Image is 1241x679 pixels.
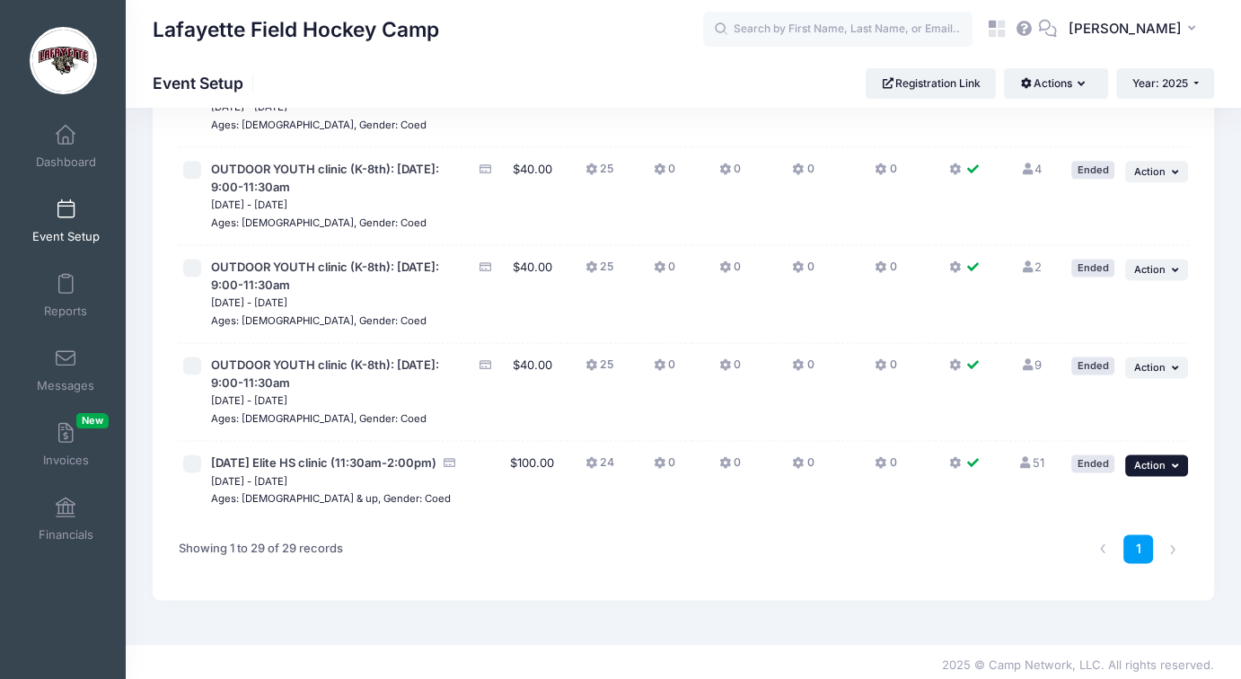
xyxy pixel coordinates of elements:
button: 0 [719,357,741,383]
input: Search by First Name, Last Name, or Email... [703,12,973,48]
div: Ended [1071,161,1114,178]
i: Accepting Credit Card Payments [479,261,493,273]
div: Ended [1071,454,1114,472]
small: Ages: [DEMOGRAPHIC_DATA], Gender: Coed [211,119,427,131]
span: Dashboard [36,154,96,170]
button: 0 [792,357,814,383]
a: 9 [1020,357,1042,372]
i: Accepting Credit Card Payments [443,457,457,469]
a: 51 [1017,455,1043,470]
span: Event Setup [32,229,100,244]
button: 0 [654,161,675,187]
button: Action [1125,454,1188,476]
small: Ages: [DEMOGRAPHIC_DATA], Gender: Coed [211,412,427,425]
button: 0 [792,161,814,187]
span: [DATE] Elite HS clinic (11:30am-2:00pm) [211,455,436,470]
button: Action [1125,161,1188,182]
span: 2025 © Camp Network, LLC. All rights reserved. [942,657,1214,672]
small: [DATE] - [DATE] [211,296,287,309]
button: 0 [719,161,741,187]
small: Ages: [DEMOGRAPHIC_DATA], Gender: Coed [211,216,427,229]
span: Financials [39,527,93,542]
span: Action [1134,263,1166,276]
span: [PERSON_NAME] [1069,19,1182,39]
span: OUTDOOR YOUTH clinic (K-8th): [DATE]: 9:00-11:30am [211,357,439,390]
span: Year: 2025 [1132,76,1188,90]
h1: Event Setup [153,74,259,93]
button: 0 [875,161,896,187]
button: Action [1125,357,1188,378]
td: $40.00 [503,245,560,343]
button: 0 [654,454,675,481]
a: Dashboard [23,115,109,178]
a: Messages [23,339,109,401]
span: New [76,413,109,428]
button: 0 [792,454,814,481]
a: Reports [23,264,109,327]
a: 2 [1020,260,1042,274]
button: 0 [875,454,896,481]
div: Showing 1 to 29 of 29 records [179,528,343,569]
span: Reports [44,304,87,319]
span: Messages [37,378,94,393]
button: 0 [654,357,675,383]
button: 0 [875,259,896,285]
td: $40.00 [503,147,560,245]
button: 25 [585,357,613,383]
div: Ended [1071,259,1114,276]
small: Ages: [DEMOGRAPHIC_DATA], Gender: Coed [211,314,427,327]
span: Action [1134,165,1166,178]
h1: Lafayette Field Hockey Camp [153,9,439,50]
div: Ended [1071,357,1114,374]
span: OUTDOOR YOUTH clinic (K-8th): [DATE]: 9:00-11:30am [211,162,439,194]
a: Event Setup [23,190,109,252]
button: 24 [585,454,613,481]
button: Actions [1004,68,1107,99]
button: 0 [654,259,675,285]
button: 0 [792,259,814,285]
button: 25 [585,161,613,187]
small: [DATE] - [DATE] [211,394,287,407]
td: $100.00 [503,441,560,521]
i: Accepting Credit Card Payments [479,163,493,175]
button: [PERSON_NAME] [1057,9,1214,50]
button: Year: 2025 [1116,68,1214,99]
button: 0 [719,454,741,481]
button: 0 [875,357,896,383]
img: Lafayette Field Hockey Camp [30,27,97,94]
span: Action [1134,361,1166,374]
button: 0 [719,259,741,285]
a: Registration Link [866,68,996,99]
a: 1 [1123,534,1153,564]
span: Invoices [43,453,89,468]
span: Action [1134,459,1166,472]
i: Accepting Credit Card Payments [479,359,493,371]
small: [DATE] - [DATE] [211,198,287,211]
a: InvoicesNew [23,413,109,476]
a: Financials [23,488,109,551]
button: Action [1125,259,1188,280]
td: $40.00 [503,343,560,441]
a: 4 [1020,162,1042,176]
button: 25 [585,259,613,285]
small: [DATE] - [DATE] [211,475,287,488]
span: OUTDOOR YOUTH clinic (K-8th): [DATE]: 9:00-11:30am [211,260,439,292]
small: Ages: [DEMOGRAPHIC_DATA] & up, Gender: Coed [211,492,451,505]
